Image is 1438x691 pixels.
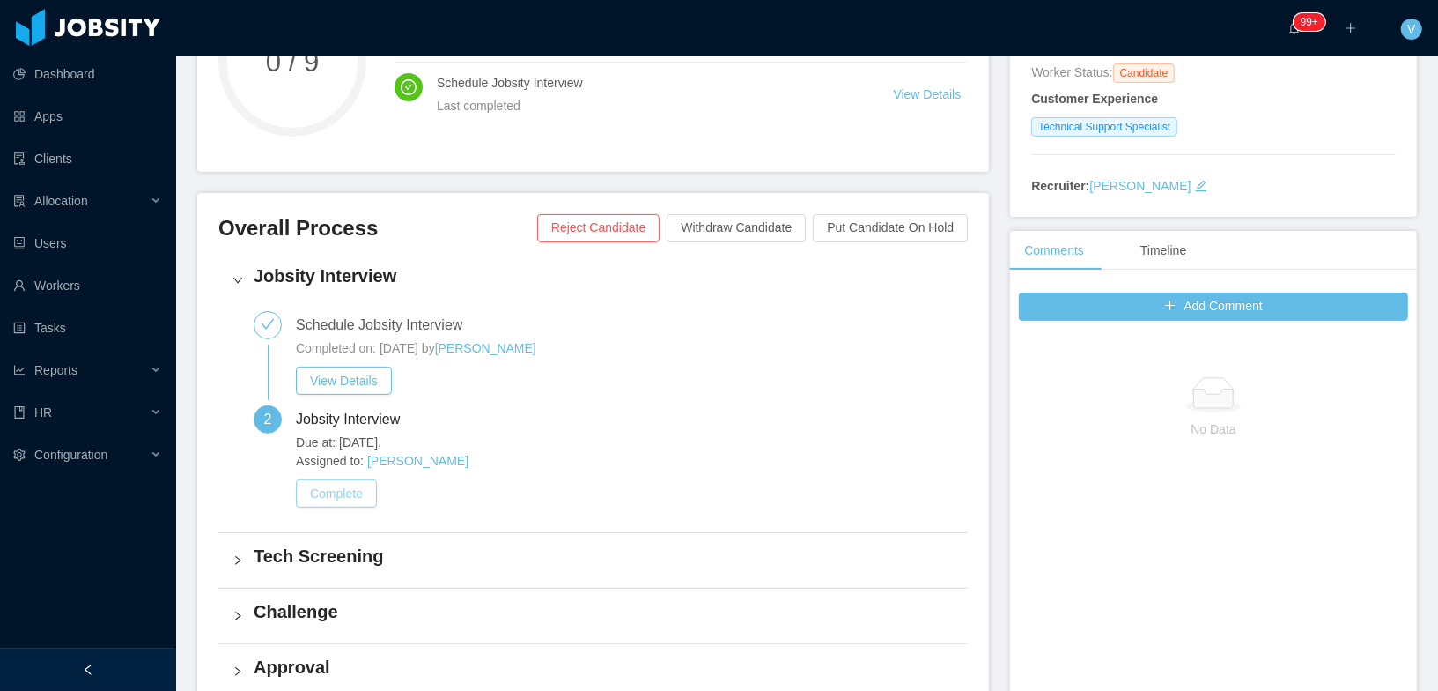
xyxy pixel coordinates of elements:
[13,195,26,207] i: icon: solution
[1031,117,1177,137] span: Technical Support Specialist
[667,214,806,242] button: Withdraw Candidate
[232,555,243,566] i: icon: right
[1288,22,1301,34] i: icon: bell
[34,363,77,377] span: Reports
[1019,293,1408,321] button: icon: plusAdd Comment
[1407,19,1415,40] span: V
[296,367,392,395] button: View Details
[1195,180,1207,192] i: icon: edit
[218,589,968,643] div: icon: rightChallenge
[1010,231,1098,271] div: Comments
[1113,63,1176,83] span: Candidate
[13,99,162,134] a: icon: appstoreApps
[894,87,962,101] a: View Details
[13,56,162,92] a: icon: pie-chartDashboard
[296,479,377,508] button: Complete
[1294,13,1325,31] sup: 347
[13,406,26,419] i: icon: book
[218,533,968,588] div: icon: rightTech Screening
[296,311,476,339] div: Schedule Jobsity Interview
[232,275,243,286] i: icon: right
[261,317,275,331] i: icon: check
[13,310,162,345] a: icon: profileTasks
[296,374,392,388] a: View Details
[296,487,377,501] a: Complete
[1033,420,1394,439] p: No Data
[1345,22,1357,34] i: icon: plus
[218,48,366,76] span: 0 / 9
[34,405,52,420] span: HR
[13,268,162,303] a: icon: userWorkers
[367,454,468,468] a: [PERSON_NAME]
[254,544,954,568] h4: Tech Screening
[296,341,435,355] span: Completed on: [DATE] by
[232,666,243,677] i: icon: right
[232,611,243,621] i: icon: right
[437,73,852,93] h4: Schedule Jobsity Interview
[296,405,414,434] div: Jobsity Interview
[218,253,968,308] div: icon: rightJobsity Interview
[813,214,968,242] button: Put Candidate On Hold
[254,264,954,288] h4: Jobsity Interview
[34,194,88,208] span: Allocation
[13,141,162,176] a: icon: auditClients
[13,226,162,261] a: icon: robotUsers
[537,214,660,242] button: Reject Candidate
[13,449,26,461] i: icon: setting
[264,412,272,427] span: 2
[254,655,954,680] h4: Approval
[435,341,536,355] a: [PERSON_NAME]
[1089,179,1191,193] a: [PERSON_NAME]
[401,79,417,95] i: icon: check-circle
[254,599,954,624] h4: Challenge
[13,364,26,376] i: icon: line-chart
[218,214,537,242] h3: Overall Process
[296,452,594,471] span: Assigned to:
[1031,65,1112,79] span: Worker Status:
[1031,179,1089,193] strong: Recruiter:
[1031,92,1158,106] strong: Customer Experience
[1126,231,1200,271] div: Timeline
[437,96,852,115] div: Last completed
[296,434,594,452] span: Due at: [DATE].
[34,448,107,462] span: Configuration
